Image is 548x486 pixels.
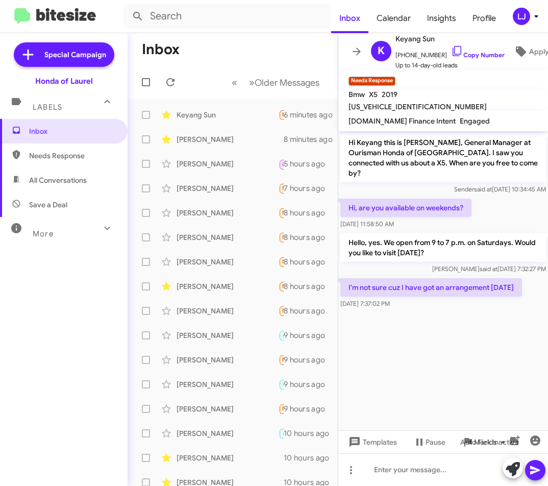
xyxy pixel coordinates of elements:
span: » [249,76,255,89]
div: [PERSON_NAME] [177,257,279,267]
span: Sender [DATE] 10:34:45 AM [454,185,546,193]
span: Needs Response [282,283,326,289]
div: Still available? [279,207,284,218]
button: LJ [504,8,537,25]
span: Needs Response [29,151,116,161]
div: [PERSON_NAME] [177,281,279,291]
span: 🔥 Hot [282,381,300,387]
div: 8 minutes ago [284,134,341,144]
span: Templates [346,433,397,451]
div: 8 hours ago [284,281,333,291]
span: said at [480,265,497,273]
span: Auto Fields [460,433,509,451]
div: 9 hours ago [284,379,333,390]
span: 🔥 Hot [282,332,300,338]
button: Pause [405,433,454,451]
div: [PERSON_NAME] [177,159,279,169]
span: [US_VEHICLE_IDENTIFICATION_NUMBER] [348,102,487,111]
span: Call Them [282,161,309,168]
button: Auto Fields [452,433,517,451]
button: Previous [226,72,243,93]
div: 9 hours ago [284,330,333,341]
span: Needs Response [282,258,326,265]
div: [PERSON_NAME] [177,232,279,242]
a: Insights [419,4,464,33]
div: Honda of Laurel [35,76,93,86]
span: Save a Deal [29,200,67,210]
span: Needs Response [282,405,326,412]
div: 9 hours ago [284,404,333,414]
div: Not sure I'm in the market anymore. I had a price in mind and we could work it out [279,256,284,268]
span: Labels [33,103,62,112]
span: [DOMAIN_NAME] Finance Intent [348,116,456,126]
div: [PERSON_NAME] [177,330,279,341]
span: [PHONE_NUMBER] [395,45,505,60]
span: Needs Response [282,111,326,118]
a: Copy Number [451,51,505,59]
h1: Inbox [142,41,180,58]
div: 8 hours ago [284,208,333,218]
span: Needs Response [282,185,326,191]
span: 🔥 Hot [282,430,300,436]
div: Scheduling [279,403,284,415]
div: [PERSON_NAME] [177,134,279,144]
div: This is [PERSON_NAME]'s husband [PERSON_NAME]. Our daughter [PERSON_NAME] and I hope to drive ove... [279,378,284,390]
span: Needs Response [282,356,326,363]
span: Engaged [460,116,490,126]
span: [DATE] 11:58:50 AM [340,220,394,228]
div: Hey [PERSON_NAME] - thanks for the note. That one's priced a little high for me. Thanks. [279,305,284,317]
span: said at [474,185,492,193]
small: Needs Response [348,77,395,86]
input: Search [123,4,331,29]
div: [PERSON_NAME] [177,453,279,463]
div: 8 hours ago [284,306,333,316]
div: Hello [PERSON_NAME]. Yes, we have Black Civic, would you like to stop by [DATE] [DATE] or [DATE]?... [279,134,284,144]
a: Profile [464,4,504,33]
div: I’m free anytime but my wife isn’t [279,182,284,194]
span: Bmw [348,90,365,99]
div: [PERSON_NAME] [177,306,279,316]
nav: Page navigation example [226,72,326,93]
a: Inbox [331,4,368,33]
div: 10 hours ago [284,453,338,463]
div: 9 hours ago [284,355,333,365]
div: 10 hours ago [284,428,338,439]
div: Hi, I think that we are closed on a deal. Finally it's been a very long process for us and my tim... [279,231,284,243]
div: LJ [513,8,530,25]
div: Keyang Sun [177,110,279,120]
span: [DATE] 7:37:02 PM [340,300,390,307]
span: K [378,43,385,59]
span: X5 [369,90,378,99]
span: Needs Response [282,209,326,216]
div: Hi [PERSON_NAME], thanks got reaching out. I already test drive this truck back when it was liste... [279,280,284,292]
span: Inbox [29,126,116,136]
div: [PERSON_NAME] [177,183,279,193]
button: Next [243,72,326,93]
div: Hello [PERSON_NAME], I am glad everything was good. Is there anything that I can do to help you a... [279,453,284,463]
div: [PERSON_NAME] [177,208,279,218]
p: Hello, yes. We open from 9 to 7 p.m. on Saturdays. Would you like to visit [DATE]? [340,233,546,262]
a: Special Campaign [14,42,114,67]
span: « [232,76,237,89]
p: Hi, are you available on weekends? [340,199,471,217]
div: 6 minutes ago [284,110,341,120]
a: Calendar [368,4,419,33]
span: Up to 14-day-old leads [395,60,505,70]
div: [PERSON_NAME] [177,404,279,414]
div: Hi [PERSON_NAME], we're actually in [US_STATE][GEOGRAPHIC_DATA] so unfortunately not available to... [279,354,284,366]
span: Older Messages [255,77,319,88]
div: [PERSON_NAME] [177,428,279,439]
span: All Conversations [29,175,87,185]
button: Templates [338,433,405,451]
span: Needs Response [282,234,326,240]
div: [PERSON_NAME] [177,355,279,365]
p: I'm not sure cuz I have got an arrangement [DATE] [340,278,522,297]
div: 5 hours ago [284,159,333,169]
span: 2019 [382,90,397,99]
span: [PERSON_NAME] [DATE] 7:32:27 PM [432,265,546,273]
div: 8 hours ago [284,232,333,242]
